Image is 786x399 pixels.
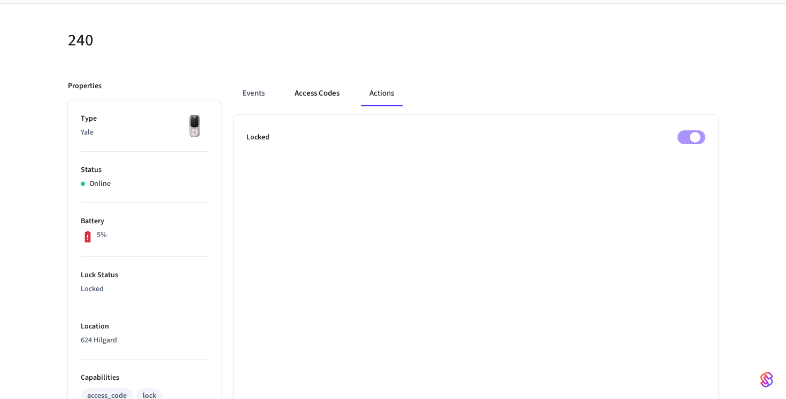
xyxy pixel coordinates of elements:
p: Online [89,178,111,190]
p: 5% [97,230,107,241]
p: Locked [246,132,269,143]
p: Type [81,113,208,124]
button: Events [234,81,273,106]
p: Location [81,321,208,332]
h5: 240 [68,29,387,51]
p: Battery [81,216,208,227]
p: Locked [81,284,208,295]
p: Yale [81,127,208,138]
button: Actions [361,81,403,106]
p: 624 Hilgard [81,335,208,346]
img: SeamLogoGradient.69752ec5.svg [760,371,773,388]
img: Yale Assure Touchscreen Wifi Smart Lock, Satin Nickel, Front [181,113,208,140]
div: ant example [234,81,718,106]
p: Status [81,165,208,176]
button: Access Codes [286,81,348,106]
p: Capabilities [81,372,208,384]
p: Lock Status [81,270,208,281]
p: Properties [68,81,102,92]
